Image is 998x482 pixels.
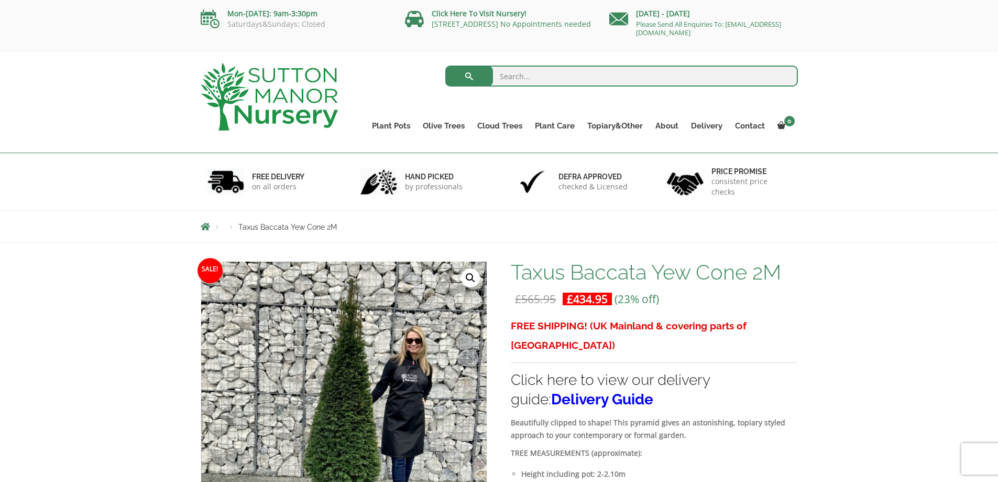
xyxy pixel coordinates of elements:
img: 1.jpg [207,168,244,195]
a: Cloud Trees [471,119,529,133]
p: Mon-[DATE]: 9am-3:30pm [201,7,389,20]
span: Sale! [198,258,223,283]
img: 3.jpg [514,168,551,195]
h6: Price promise [711,167,791,176]
span: £ [567,292,573,306]
img: 2.jpg [360,168,397,195]
a: Delivery [685,119,729,133]
a: Plant Pots [366,119,416,133]
a: Click Here To Visit Nursery! [432,8,527,18]
strong: Height including pot: 2-2.10m [521,469,626,479]
img: logo [201,63,338,131]
span: 0 [784,116,795,126]
a: Delivery Guide [551,391,653,408]
a: Olive Trees [416,119,471,133]
h6: Defra approved [558,172,628,181]
nav: Breadcrumbs [201,222,798,231]
a: Contact [729,119,771,133]
span: Taxus Baccata Yew Cone 2M [238,223,337,231]
p: on all orders [252,181,304,192]
strong: Beautifully clipped to shape! This pyramid gives an astonishing, topiary styled approach to your ... [511,417,785,440]
span: £ [515,292,521,306]
p: [DATE] - [DATE] [609,7,798,20]
bdi: 565.95 [515,292,556,306]
h3: Click here to view our delivery guide: [511,370,797,409]
a: About [649,119,685,133]
h6: FREE DELIVERY [252,172,304,181]
a: Plant Care [529,119,581,133]
h1: Taxus Baccata Yew Cone 2M [511,261,797,283]
a: View full-screen image gallery [461,269,480,287]
p: consistent price checks [711,176,791,197]
bdi: 434.95 [567,292,608,306]
p: by professionals [405,181,463,192]
a: [STREET_ADDRESS] No Appointments needed [432,19,591,29]
strong: TREE MEASUREMENTS (approximate): [511,448,642,458]
h3: FREE SHIPPING! (UK Mainland & covering parts of [GEOGRAPHIC_DATA]) [511,316,797,355]
span: (23% off) [615,292,659,306]
a: 0 [771,119,798,133]
h6: hand picked [405,172,463,181]
img: 4.jpg [667,166,704,198]
a: Topiary&Other [581,119,649,133]
input: Search... [445,66,798,87]
p: checked & Licensed [558,181,628,192]
p: Saturdays&Sundays: Closed [201,20,389,28]
a: Please Send All Enquiries To: [EMAIL_ADDRESS][DOMAIN_NAME] [636,19,781,37]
